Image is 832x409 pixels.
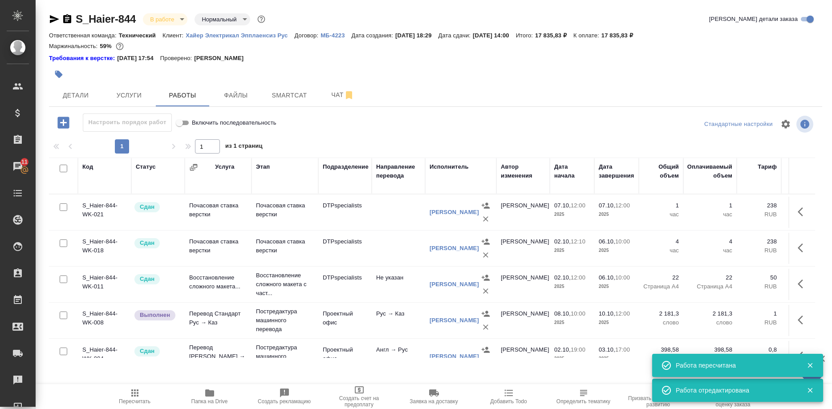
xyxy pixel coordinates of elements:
[601,32,640,39] p: 17 835,83 ₽
[78,269,131,300] td: S_Haier-844-WK-011
[786,309,826,318] p: 2 181,3
[554,318,590,327] p: 2025
[786,318,826,327] p: RUB
[571,238,585,245] p: 12:10
[786,345,826,354] p: 318,86
[256,201,314,219] p: Почасовая ставка верстки
[615,274,630,281] p: 10:00
[741,318,777,327] p: RUB
[688,246,732,255] p: час
[496,305,550,336] td: [PERSON_NAME]
[554,246,590,255] p: 2025
[554,162,590,180] div: Дата начала
[775,113,796,135] span: Настроить таблицу
[479,248,492,262] button: Удалить
[473,32,516,39] p: [DATE] 14:00
[49,65,69,84] button: Добавить тэг
[554,202,571,209] p: 07.10,
[268,90,311,101] span: Smartcat
[49,54,117,63] a: Требования к верстке:
[599,282,634,291] p: 2025
[741,309,777,318] p: 1
[82,162,93,171] div: Код
[688,273,732,282] p: 22
[801,386,819,394] button: Закрыть
[535,32,573,39] p: 17 835,83 ₽
[16,158,33,166] span: 11
[741,246,777,255] p: RUB
[185,305,252,336] td: Перевод Стандарт Рус → Каз
[321,32,351,39] p: МБ-4223
[256,237,314,255] p: Почасовая ставка верстки
[741,201,777,210] p: 238
[643,162,679,180] div: Общий объем
[676,386,793,395] div: Работа отредактирована
[643,237,679,246] p: 4
[160,54,195,63] p: Проверено:
[194,54,250,63] p: [PERSON_NAME]
[186,31,294,39] a: Хайер Электрикал Эпплаенсиз Рус
[134,345,180,357] div: Менеджер проверил работу исполнителя, передает ее на следующий этап
[134,201,180,213] div: Менеджер проверил работу исполнителя, передает ее на следующий этап
[786,237,826,246] p: 952
[571,346,585,353] p: 19:00
[599,354,634,363] p: 2025
[643,345,679,354] p: 398,58
[599,274,615,281] p: 06.10,
[554,282,590,291] p: 2025
[688,318,732,327] p: слово
[256,271,314,298] p: Восстановление сложного макета с част...
[599,202,615,209] p: 07.10,
[792,345,814,367] button: Здесь прячутся важные кнопки
[479,271,492,284] button: Назначить
[709,15,798,24] span: [PERSON_NAME] детали заказа
[62,14,73,24] button: Скопировать ссылку
[643,282,679,291] p: Страница А4
[344,90,354,101] svg: Отписаться
[430,245,479,251] a: [PERSON_NAME]
[140,347,154,356] p: Сдан
[792,237,814,259] button: Здесь прячутся важные кнопки
[554,346,571,353] p: 02.10,
[318,233,372,264] td: DTPspecialists
[615,346,630,353] p: 17:00
[688,309,732,318] p: 2 181,3
[741,345,777,354] p: 0,8
[643,273,679,282] p: 22
[372,269,425,300] td: Не указан
[185,269,252,300] td: Восстановление сложного макета...
[438,32,473,39] p: Дата сдачи:
[76,13,136,25] a: S_Haier-844
[78,233,131,264] td: S_Haier-844-WK-018
[741,237,777,246] p: 238
[256,343,314,370] p: Постредактура машинного перевода
[51,113,76,132] button: Добавить работу
[571,274,585,281] p: 12:00
[786,210,826,219] p: RUB
[78,341,131,372] td: S_Haier-844-WK-004
[140,239,154,247] p: Сдан
[108,90,150,101] span: Услуги
[792,309,814,331] button: Здесь прячутся важные кнопки
[147,16,177,23] button: В работе
[599,246,634,255] p: 2025
[78,305,131,336] td: S_Haier-844-WK-008
[430,281,479,288] a: [PERSON_NAME]
[479,235,492,248] button: Назначить
[758,162,777,171] div: Тариф
[571,310,585,317] p: 10:00
[395,32,438,39] p: [DATE] 18:29
[430,209,479,215] a: [PERSON_NAME]
[136,162,156,171] div: Статус
[615,310,630,317] p: 12:00
[256,162,270,171] div: Этап
[134,237,180,249] div: Менеджер проверил работу исполнителя, передает ее на следующий этап
[688,237,732,246] p: 4
[643,210,679,219] p: час
[496,269,550,300] td: [PERSON_NAME]
[792,201,814,223] button: Здесь прячутся важные кнопки
[496,341,550,372] td: [PERSON_NAME]
[256,307,314,334] p: Постредактура машинного перевода
[688,282,732,291] p: Страница А4
[134,309,180,321] div: Исполнитель завершил работу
